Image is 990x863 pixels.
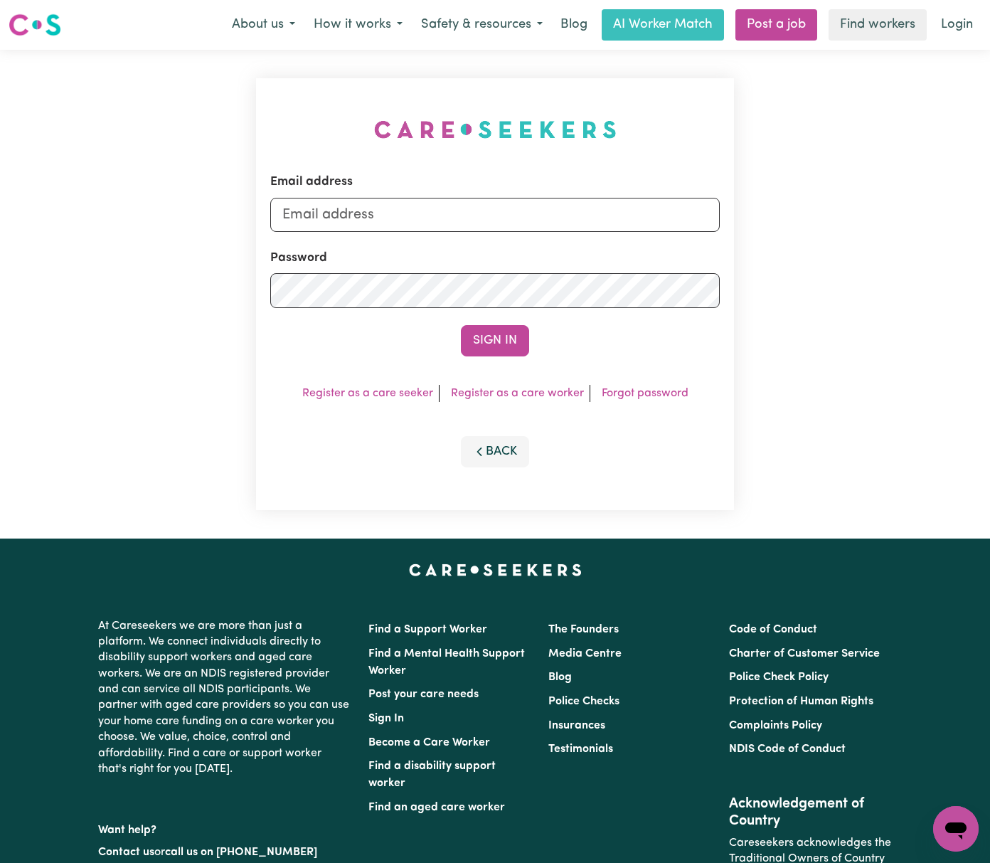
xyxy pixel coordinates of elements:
[9,12,61,38] img: Careseekers logo
[548,743,613,755] a: Testimonials
[829,9,927,41] a: Find workers
[368,624,487,635] a: Find a Support Worker
[729,720,822,731] a: Complaints Policy
[368,761,496,789] a: Find a disability support worker
[409,564,582,576] a: Careseekers home page
[729,624,817,635] a: Code of Conduct
[368,689,479,700] a: Post your care needs
[270,198,720,232] input: Email address
[548,672,572,683] a: Blog
[729,743,846,755] a: NDIS Code of Conduct
[165,847,317,858] a: call us on [PHONE_NUMBER]
[451,388,584,399] a: Register as a care worker
[368,713,404,724] a: Sign In
[602,9,724,41] a: AI Worker Match
[548,624,619,635] a: The Founders
[602,388,688,399] a: Forgot password
[270,173,353,191] label: Email address
[932,9,981,41] a: Login
[98,817,351,838] p: Want help?
[548,696,619,707] a: Police Checks
[933,806,979,852] iframe: Button to launch messaging window
[461,436,529,467] button: Back
[223,10,304,40] button: About us
[729,672,829,683] a: Police Check Policy
[98,613,351,783] p: At Careseekers we are more than just a platform. We connect individuals directly to disability su...
[729,795,892,830] h2: Acknowledgement of Country
[9,9,61,41] a: Careseekers logo
[552,9,596,41] a: Blog
[270,249,327,268] label: Password
[461,325,529,356] button: Sign In
[368,802,505,813] a: Find an aged care worker
[548,648,622,660] a: Media Centre
[412,10,552,40] button: Safety & resources
[98,847,154,858] a: Contact us
[304,10,412,40] button: How it works
[302,388,433,399] a: Register as a care seeker
[729,648,880,660] a: Charter of Customer Service
[729,696,873,707] a: Protection of Human Rights
[735,9,817,41] a: Post a job
[548,720,605,731] a: Insurances
[368,648,525,677] a: Find a Mental Health Support Worker
[368,737,490,748] a: Become a Care Worker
